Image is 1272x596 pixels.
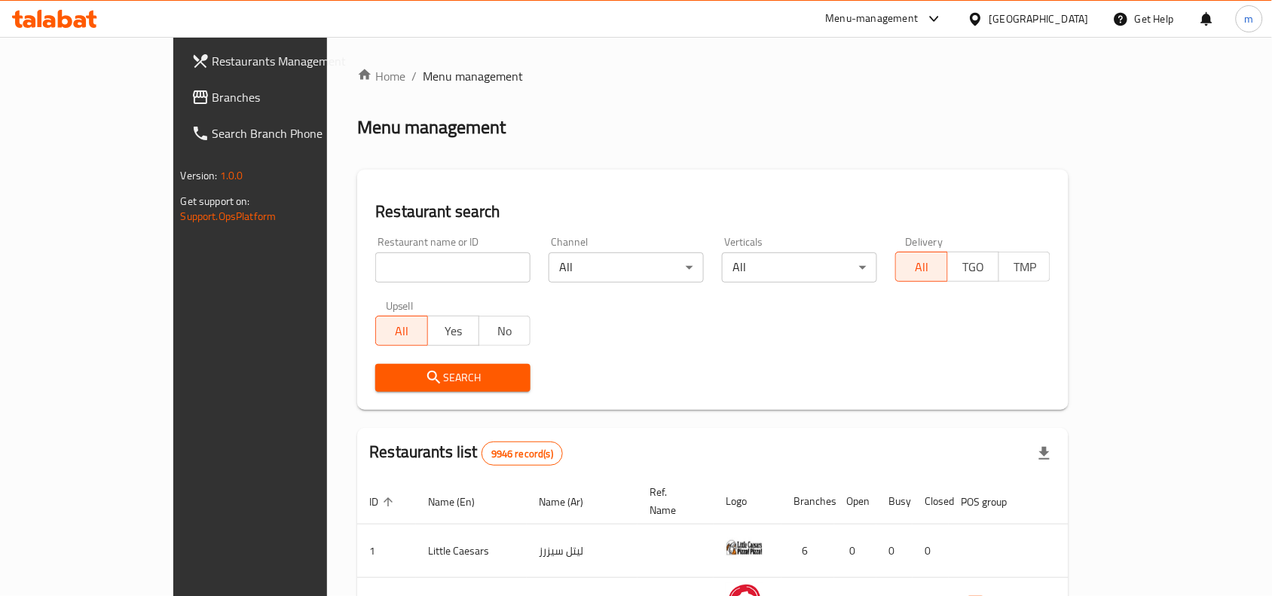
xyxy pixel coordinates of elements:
[947,252,999,282] button: TGO
[479,316,531,346] button: No
[998,252,1050,282] button: TMP
[989,11,1089,27] div: [GEOGRAPHIC_DATA]
[357,115,506,139] h2: Menu management
[375,200,1050,223] h2: Restaurant search
[357,524,416,578] td: 1
[382,320,421,342] span: All
[722,252,877,283] div: All
[482,442,563,466] div: Total records count
[369,493,398,511] span: ID
[411,67,417,85] li: /
[906,237,943,247] label: Delivery
[179,115,386,151] a: Search Branch Phone
[485,320,524,342] span: No
[781,478,834,524] th: Branches
[650,483,696,519] span: Ref. Name
[902,256,941,278] span: All
[913,524,949,578] td: 0
[1026,436,1063,472] div: Export file
[954,256,993,278] span: TGO
[386,301,414,311] label: Upsell
[213,124,374,142] span: Search Branch Phone
[387,368,518,387] span: Search
[179,43,386,79] a: Restaurants Management
[549,252,704,283] div: All
[876,524,913,578] td: 0
[369,441,563,466] h2: Restaurants list
[714,478,781,524] th: Logo
[895,252,947,282] button: All
[427,316,479,346] button: Yes
[213,88,374,106] span: Branches
[726,529,763,567] img: Little Caesars
[482,447,562,461] span: 9946 record(s)
[181,166,218,185] span: Version:
[181,206,277,226] a: Support.OpsPlatform
[834,524,876,578] td: 0
[375,364,531,392] button: Search
[527,524,638,578] td: ليتل سيزرز
[1005,256,1044,278] span: TMP
[434,320,473,342] span: Yes
[416,524,527,578] td: Little Caesars
[834,478,876,524] th: Open
[781,524,834,578] td: 6
[220,166,243,185] span: 1.0.0
[357,67,1069,85] nav: breadcrumb
[181,191,250,211] span: Get support on:
[213,52,374,70] span: Restaurants Management
[876,478,913,524] th: Busy
[375,252,531,283] input: Search for restaurant name or ID..
[428,493,494,511] span: Name (En)
[539,493,603,511] span: Name (Ar)
[961,493,1026,511] span: POS group
[375,316,427,346] button: All
[423,67,523,85] span: Menu management
[913,478,949,524] th: Closed
[1245,11,1254,27] span: m
[826,10,919,28] div: Menu-management
[179,79,386,115] a: Branches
